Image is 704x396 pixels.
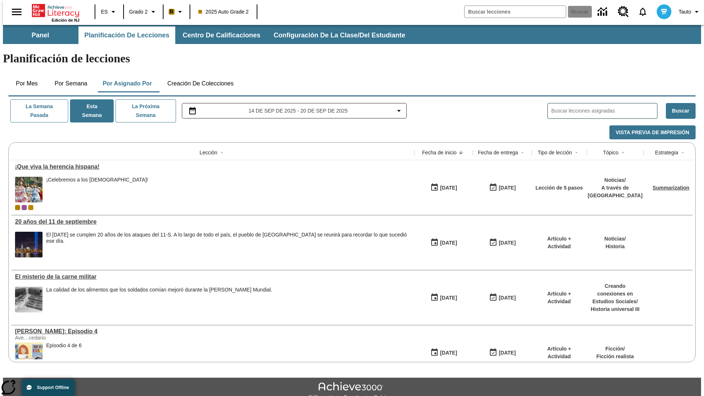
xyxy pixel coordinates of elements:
[129,8,148,16] span: Grado 2
[37,385,69,390] span: Support Offline
[603,149,618,156] div: Tópico
[97,75,158,92] button: Por asignado por
[10,99,68,122] button: La semana pasada
[15,287,43,312] img: Fotografía en blanco y negro que muestra cajas de raciones de comida militares con la etiqueta U....
[597,345,634,353] p: Ficción /
[101,8,108,16] span: ES
[551,106,657,116] input: Buscar lecciones asignadas
[593,2,613,22] a: Centro de información
[15,328,411,335] a: Elena Menope: Episodio 4, Lecciones
[456,148,465,157] button: Sort
[428,291,459,305] button: 09/14/25: Primer día en que estuvo disponible la lección
[666,103,696,119] button: Buscar
[46,342,82,368] div: Episodio 4 de 6
[15,205,20,210] span: Clase actual
[487,346,518,360] button: 09/14/25: Último día en que podrá accederse la lección
[46,287,272,312] div: La calidad de los alimentos que los soldados comían mejoró durante la Segunda Guerra Mundial.
[268,26,411,44] button: Configuración de la clase/del estudiante
[15,274,411,280] a: El misterio de la carne militar , Lecciones
[78,26,175,44] button: Planificación de lecciones
[249,107,348,115] span: 14 de sep de 2025 - 20 de sep de 2025
[395,106,403,115] svg: Collapse Date Range Filter
[28,205,33,210] div: New 2025 class
[422,149,456,156] div: Fecha de inicio
[6,1,27,23] button: Abrir el menú lateral
[199,149,217,156] div: Lección
[46,232,411,257] div: El 11 de septiembre de 2021 se cumplen 20 años de los ataques del 11-S. A lo largo de todo el paí...
[428,236,459,250] button: 09/14/25: Primer día en que estuvo disponible la lección
[98,5,121,18] button: Lenguaje: ES, Selecciona un idioma
[590,305,640,313] p: Historia universal III
[46,287,272,293] p: La calidad de los alimentos que los soldados comían mejoró durante la [PERSON_NAME] Mundial.
[440,183,457,192] div: [DATE]
[198,8,249,16] span: 2025 Auto Grade 2
[15,274,411,280] div: El misterio de la carne militar
[678,148,687,157] button: Sort
[161,75,239,92] button: Creación de colecciones
[15,335,125,341] div: Ave…cedario
[3,25,701,44] div: Subbarra de navegación
[619,148,627,157] button: Sort
[15,164,411,170] a: ¡Que viva la herencia hispana!, Lecciones
[653,185,689,191] a: Summarization
[588,176,643,184] p: Noticias /
[166,5,187,18] button: Boost El color de la clase es anaranjado claro. Cambiar el color de la clase.
[46,177,148,183] div: ¡Celebremos a los [DEMOGRAPHIC_DATA]!
[604,235,626,243] p: Noticias /
[440,238,457,247] div: [DATE]
[676,5,704,18] button: Perfil/Configuración
[588,184,643,199] p: A través de [GEOGRAPHIC_DATA]
[633,2,652,21] a: Notificaciones
[46,342,82,349] div: Episodio 4 de 6
[499,183,516,192] div: [DATE]
[32,3,80,22] div: Portada
[499,238,516,247] div: [DATE]
[487,291,518,305] button: 09/14/25: Último día en que podrá accederse la lección
[32,3,80,18] a: Portada
[428,181,459,195] button: 09/15/25: Primer día en que estuvo disponible la lección
[22,205,27,210] div: OL 2025 Auto Grade 3
[115,99,176,122] button: La próxima semana
[440,293,457,302] div: [DATE]
[535,345,583,360] p: Artículo + Actividad
[70,99,114,122] button: Esta semana
[597,353,634,360] p: Ficción realista
[22,379,75,396] button: Support Offline
[572,148,581,157] button: Sort
[652,2,676,21] button: Escoja un nuevo avatar
[185,106,404,115] button: Seleccione el intervalo de fechas opción del menú
[15,177,43,202] img: dos filas de mujeres hispanas en un desfile que celebra la cultura hispana. Las mujeres lucen col...
[4,26,77,44] button: Panel
[15,328,411,335] div: Elena Menope: Episodio 4
[3,26,412,44] div: Subbarra de navegación
[177,26,266,44] button: Centro de calificaciones
[487,181,518,195] button: 09/21/25: Último día en que podrá accederse la lección
[535,290,583,305] p: Artículo + Actividad
[15,232,43,257] img: Tributo con luces en la ciudad de Nueva York desde el Parque Estatal Liberty (Nueva Jersey)
[679,8,691,16] span: Tauto
[217,148,226,157] button: Sort
[535,235,583,250] p: Artículo + Actividad
[46,177,148,202] div: ¡Celebremos a los hispanoamericanos!
[49,75,93,92] button: Por semana
[15,219,411,225] div: 20 años del 11 de septiembre
[46,232,411,244] div: El [DATE] se cumplen 20 años de los ataques del 11-S. A lo largo de todo el país, el pueblo de [G...
[126,5,161,18] button: Grado: Grado 2, Elige un grado
[3,52,701,65] h1: Planificación de lecciones
[428,346,459,360] button: 09/14/25: Primer día en que estuvo disponible la lección
[538,149,572,156] div: Tipo de lección
[613,2,633,22] a: Centro de recursos, Se abrirá en una pestaña nueva.
[478,149,518,156] div: Fecha de entrega
[604,243,626,250] p: Historia
[170,7,173,16] span: B
[518,148,527,157] button: Sort
[657,4,671,19] img: avatar image
[499,348,516,357] div: [DATE]
[465,6,566,18] input: Buscar campo
[8,75,45,92] button: Por mes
